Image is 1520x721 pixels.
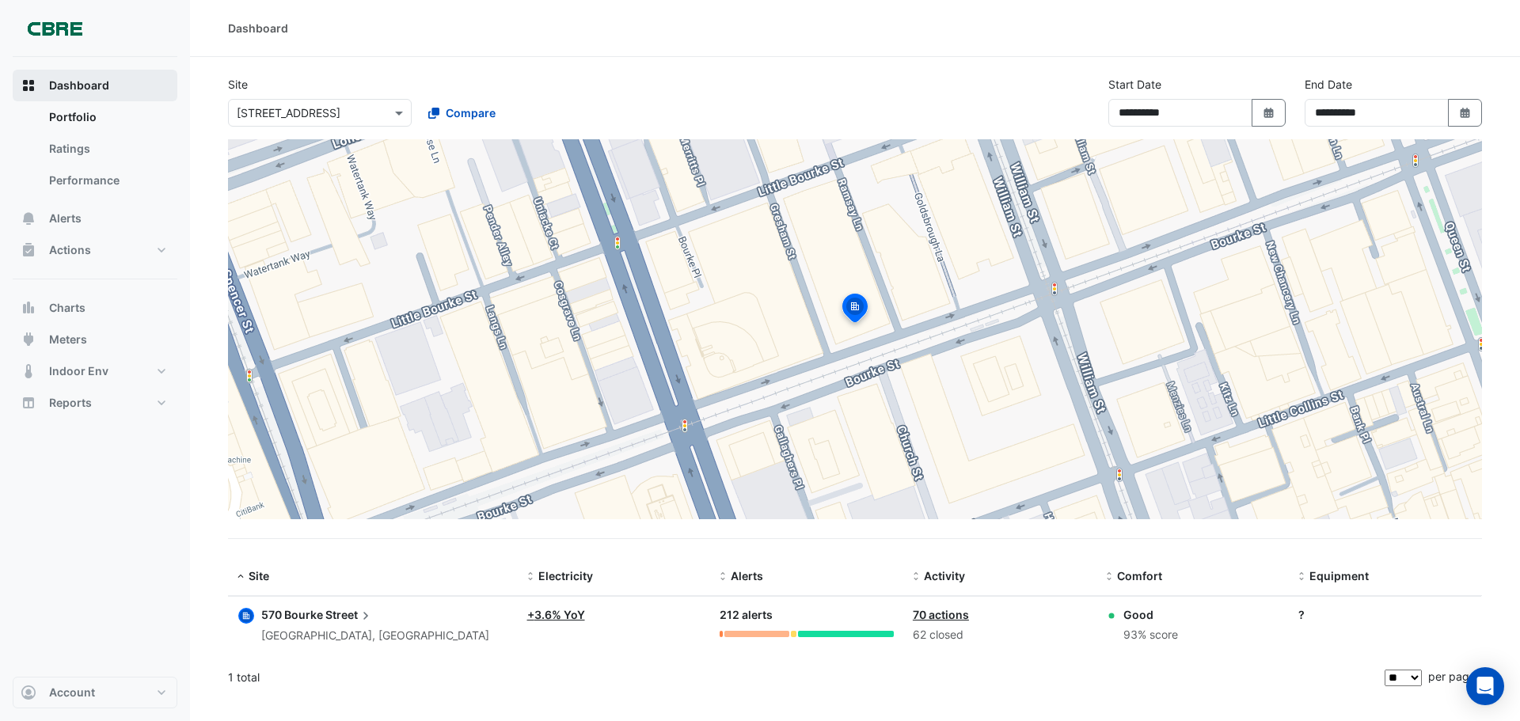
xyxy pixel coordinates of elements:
span: Electricity [538,569,593,582]
span: Site [249,569,269,582]
a: Performance [36,165,177,196]
div: Dashboard [228,20,288,36]
span: Comfort [1117,569,1162,582]
button: Actions [13,234,177,266]
div: 1 total [228,658,1381,697]
img: site-pin-selected.svg [838,291,872,329]
app-icon: Dashboard [21,78,36,93]
button: Charts [13,292,177,324]
fa-icon: Select Date [1458,106,1472,120]
span: Meters [49,332,87,347]
app-icon: Indoor Env [21,363,36,379]
button: Compare [418,99,506,127]
span: Street [325,606,374,624]
div: Dashboard [13,101,177,203]
app-icon: Meters [21,332,36,347]
button: Alerts [13,203,177,234]
button: Meters [13,324,177,355]
button: Indoor Env [13,355,177,387]
span: per page [1428,670,1476,683]
fa-icon: Select Date [1262,106,1276,120]
a: 70 actions [913,608,969,621]
span: Indoor Env [49,363,108,379]
span: 570 Bourke [261,608,323,621]
a: Portfolio [36,101,177,133]
div: [GEOGRAPHIC_DATA], [GEOGRAPHIC_DATA] [261,627,489,645]
span: Alerts [49,211,82,226]
span: Dashboard [49,78,109,93]
a: +3.6% YoY [527,608,585,621]
div: 62 closed [913,626,1087,644]
button: Dashboard [13,70,177,101]
span: Compare [446,104,496,121]
span: Reports [49,395,92,411]
button: Account [13,677,177,708]
div: 212 alerts [720,606,894,624]
span: Activity [924,569,965,582]
span: Equipment [1309,569,1369,582]
app-icon: Charts [21,300,36,316]
a: Ratings [36,133,177,165]
label: Site [228,76,248,93]
div: Good [1123,606,1178,623]
button: Reports [13,387,177,419]
app-icon: Reports [21,395,36,411]
div: ? [1298,606,1472,623]
span: Charts [49,300,85,316]
img: Company Logo [19,13,90,44]
app-icon: Actions [21,242,36,258]
label: End Date [1305,76,1352,93]
app-icon: Alerts [21,211,36,226]
span: Actions [49,242,91,258]
div: Open Intercom Messenger [1466,667,1504,705]
label: Start Date [1108,76,1161,93]
span: Account [49,685,95,700]
span: Alerts [731,569,763,582]
div: 93% score [1123,626,1178,644]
